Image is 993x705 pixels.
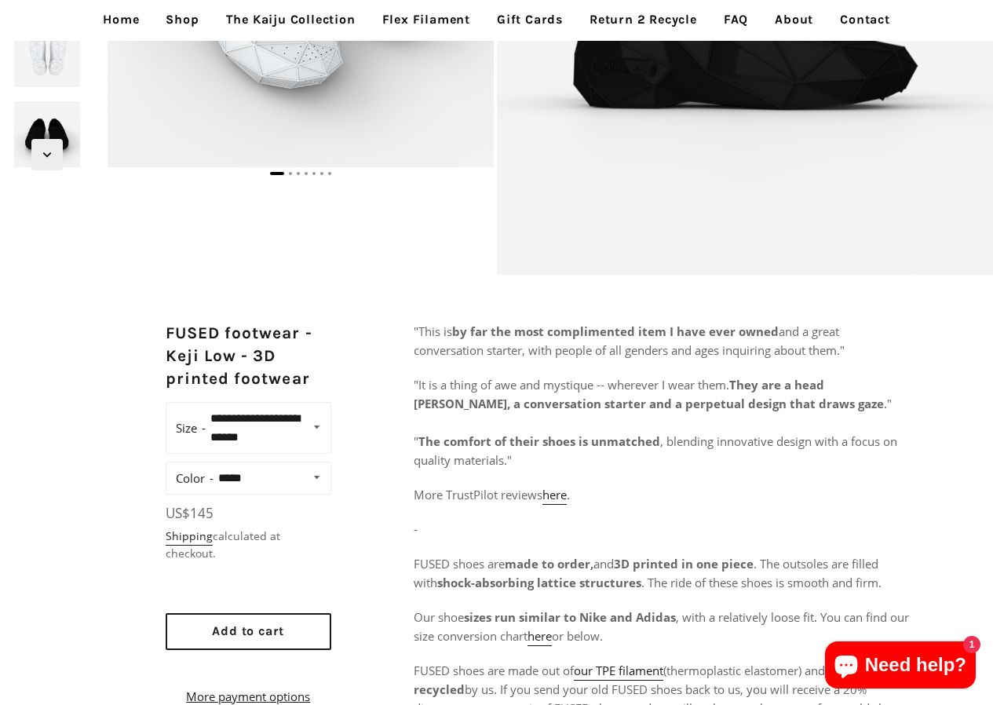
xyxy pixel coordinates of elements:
span: " [414,433,418,449]
a: here [528,628,552,646]
p: FUSED shoes are and . The outsoles are filled with . The ride of these shoes is smooth and firm. [414,554,911,592]
span: Our shoe , with a relatively loose fit. You can find our size conversion chart or below. [414,609,909,646]
img: [3D printed Shoes] - lightweight custom 3dprinted shoes sneakers sandals fused footwear [11,18,83,90]
b: The comfort of their shoes is unmatched [418,433,660,449]
a: our TPE filament [574,663,663,681]
strong: made to order, [505,556,593,572]
a: here [542,487,567,505]
span: . [567,487,570,502]
span: More TrustPilot reviews [414,487,542,502]
span: , blending innovative design with a focus on quality materials." [414,433,897,468]
span: here [542,487,567,502]
span: Go to slide 1 [270,172,284,175]
strong: can be fully recycled [414,663,895,697]
span: US$145 [166,504,214,522]
label: Size [176,417,206,439]
strong: shock-absorbing lattice structures [437,575,641,590]
label: Color [176,467,214,489]
span: Go to slide 6 [320,172,323,175]
b: by far the most complimented item I have ever owned [452,323,779,339]
h2: FUSED footwear - Keji Low - 3D printed footwear [166,322,331,391]
a: Shipping [166,528,213,546]
b: They are a head [PERSON_NAME], a conversation starter and a perpetual design that draws gaze [414,377,884,411]
span: Go to slide 7 [328,172,331,175]
strong: 3D printed in one piece [614,556,754,572]
span: and a great conversation starter, with people of all genders and ages inquiring about them." [414,323,845,358]
span: ." [884,396,892,411]
span: Add to cart [212,623,284,638]
span: "This is [414,323,452,339]
span: Go to slide 3 [297,172,300,175]
span: Go to slide 2 [289,172,292,175]
div: calculated at checkout. [166,528,331,563]
button: Add to cart [166,613,331,650]
span: "It is a thing of awe and mystique -- wherever I wear them. [414,377,729,393]
span: - [414,521,418,537]
strong: sizes run similar to Nike and Adidas [464,609,676,625]
img: [3D printed Shoes] - lightweight custom 3dprinted shoes sneakers sandals fused footwear [11,98,83,170]
span: Go to slide 5 [312,172,316,175]
span: Go to slide 4 [305,172,308,175]
inbox-online-store-chat: Shopify online store chat [820,641,980,692]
